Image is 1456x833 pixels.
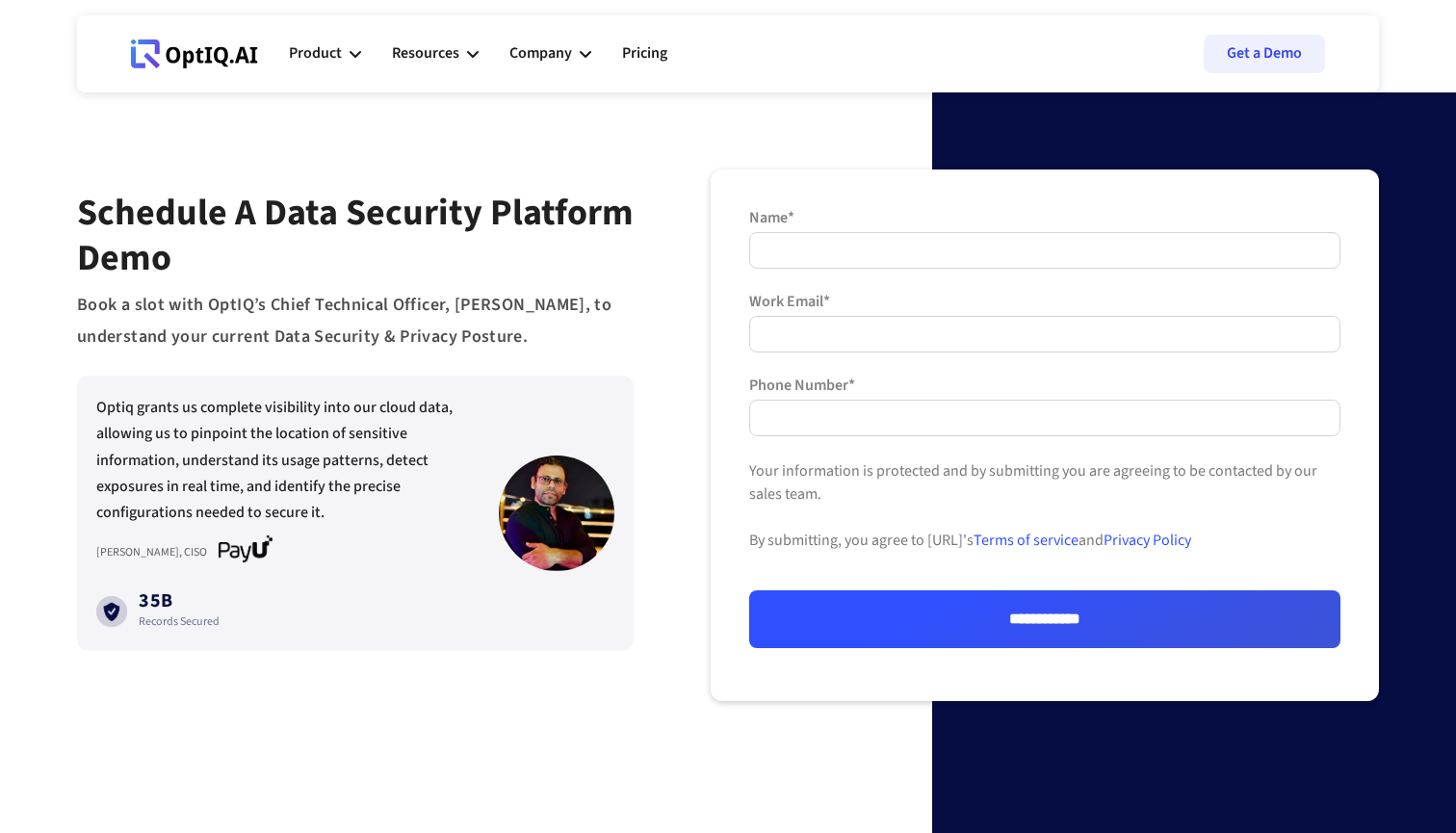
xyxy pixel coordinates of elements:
div: Product [289,40,342,66]
div: Resources [392,40,459,66]
div: Optiq grants us complete visibility into our cloud data, allowing us to pinpoint the location of ... [96,395,480,535]
label: Phone Number* [749,376,1340,395]
div: Book a slot with OptIQ’s Chief Technical Officer, [PERSON_NAME], to understand your current Data ... [77,289,634,352]
label: Name* [749,208,1340,227]
a: Get a Demo [1204,35,1325,73]
div: 35B [139,591,220,612]
div: Product [289,25,361,83]
a: Webflow Homepage [131,25,258,83]
label: Work Email* [749,292,1340,311]
form: Form 2 [749,208,1340,648]
div: [PERSON_NAME], CISO [96,543,219,562]
a: Terms of service [974,530,1079,551]
div: Company [509,25,591,83]
div: Company [509,40,572,66]
div: Records Secured [139,612,220,632]
div: Webflow Homepage [131,67,132,68]
div: Resources [392,25,479,83]
span: Schedule a data Security platform Demo [77,187,634,284]
a: Pricing [622,25,667,83]
div: Your information is protected and by submitting you are agreeing to be contacted by our sales tea... [749,459,1340,590]
a: Privacy Policy [1104,530,1191,551]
